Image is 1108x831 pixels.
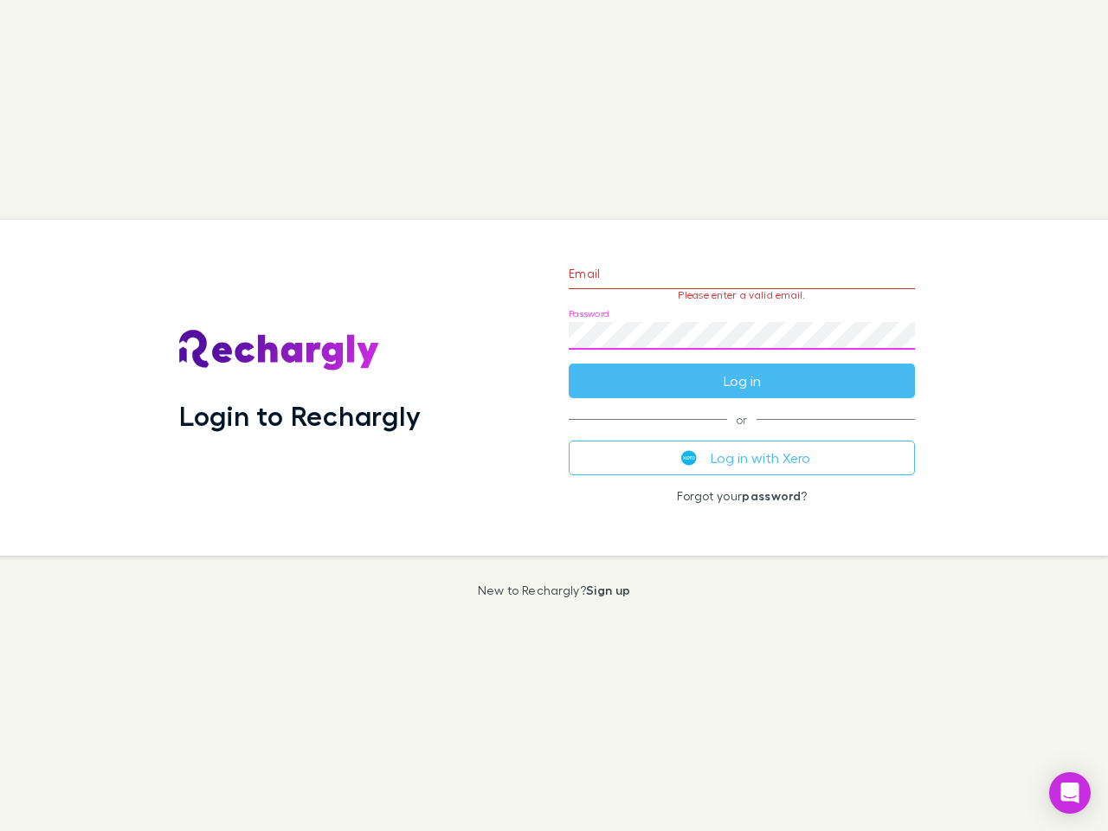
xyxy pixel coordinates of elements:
[569,419,915,420] span: or
[569,441,915,475] button: Log in with Xero
[179,399,421,432] h1: Login to Rechargly
[586,583,630,597] a: Sign up
[569,307,609,320] label: Password
[1049,772,1091,814] div: Open Intercom Messenger
[569,289,915,301] p: Please enter a valid email.
[742,488,801,503] a: password
[681,450,697,466] img: Xero's logo
[569,364,915,398] button: Log in
[478,583,631,597] p: New to Rechargly?
[569,489,915,503] p: Forgot your ?
[179,330,380,371] img: Rechargly's Logo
